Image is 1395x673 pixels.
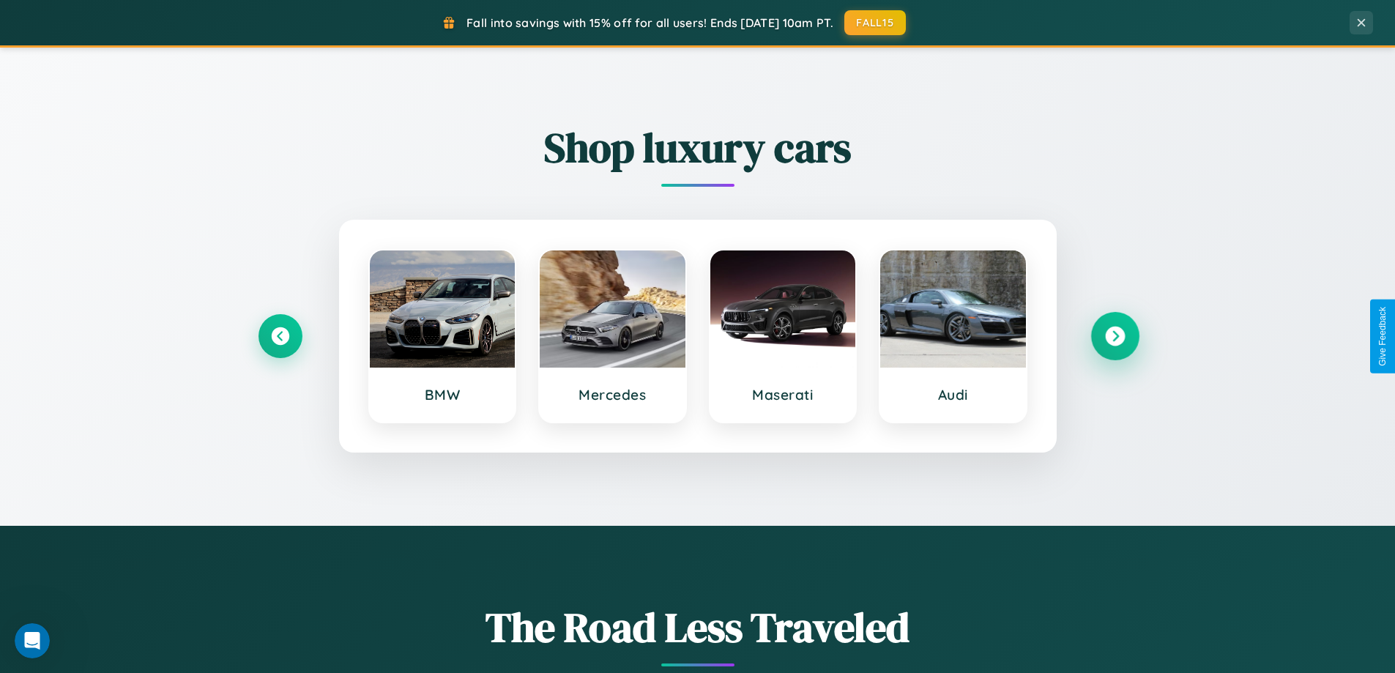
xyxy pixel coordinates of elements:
[895,386,1011,404] h3: Audi
[554,386,671,404] h3: Mercedes
[466,15,833,30] span: Fall into savings with 15% off for all users! Ends [DATE] 10am PT.
[15,623,50,658] iframe: Intercom live chat
[258,119,1137,176] h2: Shop luxury cars
[725,386,841,404] h3: Maserati
[1377,307,1388,366] div: Give Feedback
[844,10,906,35] button: FALL15
[258,599,1137,655] h1: The Road Less Traveled
[384,386,501,404] h3: BMW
